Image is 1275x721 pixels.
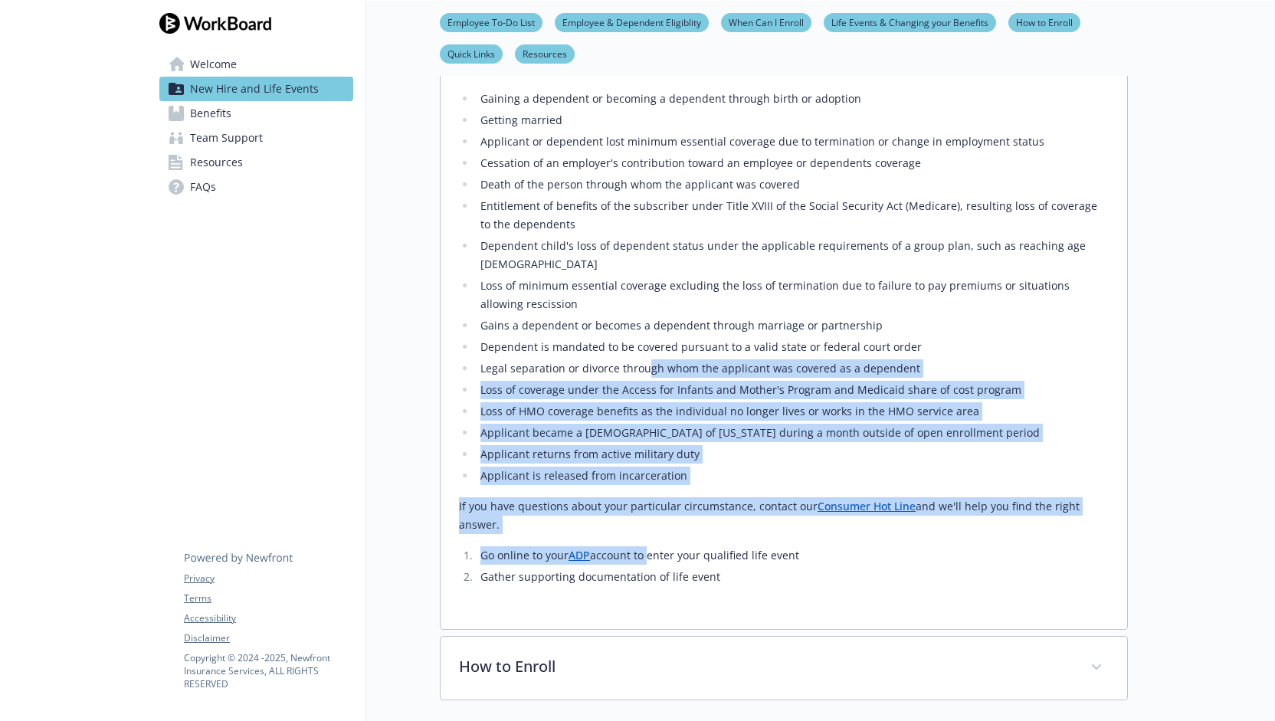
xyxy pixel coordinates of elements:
[476,277,1109,313] li: Loss of minimum essential coverage excluding the loss of termination due to failure to pay premiu...
[190,175,216,199] span: FAQs
[159,150,353,175] a: Resources
[476,237,1109,274] li: Dependent child's loss of dependent status under the applicable requirements of a group plan, suc...
[818,499,916,513] a: Consumer Hot Line
[184,611,352,625] a: Accessibility
[441,637,1127,700] div: How to Enroll
[190,77,319,101] span: New Hire and Life Events
[721,15,811,29] a: When Can I Enroll
[190,126,263,150] span: Team Support
[555,15,709,29] a: Employee & Dependent Eligiblity
[190,52,237,77] span: Welcome
[476,467,1109,485] li: Applicant is released from incarceration
[190,150,243,175] span: Resources
[476,568,1109,586] li: Gather supporting documentation of life event
[476,445,1109,464] li: Applicant returns from active military duty
[569,548,590,562] a: ADP
[184,572,352,585] a: Privacy
[515,46,575,61] a: Resources
[476,338,1109,356] li: Dependent is mandated to be covered pursuant to a valid state or federal court order
[476,402,1109,421] li: Loss of HMO coverage benefits as the individual no longer lives or works in the HMO service area
[476,316,1109,335] li: Gains a dependent or becomes a dependent through marriage or partnership
[159,126,353,150] a: Team Support
[476,546,1109,565] li: Go online to your account to enter your qualified life event
[159,77,353,101] a: New Hire and Life Events
[476,133,1109,151] li: Applicant or dependent lost minimum essential coverage due to termination or change in employment...
[476,359,1109,378] li: Legal separation or divorce through whom the applicant was covered as a dependent
[440,15,542,29] a: Employee To-Do List
[440,46,503,61] a: Quick Links
[159,52,353,77] a: Welcome
[459,655,1072,678] p: How to Enroll
[476,424,1109,442] li: Applicant became a [DEMOGRAPHIC_DATA] of [US_STATE] during a month outside of open enrollment period
[476,154,1109,172] li: Cessation of an employer's contribution toward an employee or dependents coverage
[459,497,1109,534] p: If you have questions about your particular circumstance, contact our and we'll help you find the...
[159,175,353,199] a: FAQs
[476,197,1109,234] li: Entitlement of benefits of the subscriber under Title XVIII of the Social Security Act (Medicare)...
[1008,15,1080,29] a: How to Enroll
[476,175,1109,194] li: Death of the person through whom the applicant was covered
[824,15,996,29] a: Life Events & Changing your Benefits
[190,101,231,126] span: Benefits
[184,631,352,645] a: Disclaimer
[476,90,1109,108] li: Gaining a dependent or becoming a dependent through birth or adoption
[184,592,352,605] a: Terms
[476,381,1109,399] li: Loss of coverage under the Access for Infants and Mother's Program and Medicaid share of cost pro...
[476,111,1109,129] li: Getting married
[159,101,353,126] a: Benefits
[184,651,352,690] p: Copyright © 2024 - 2025 , Newfront Insurance Services, ALL RIGHTS RESERVED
